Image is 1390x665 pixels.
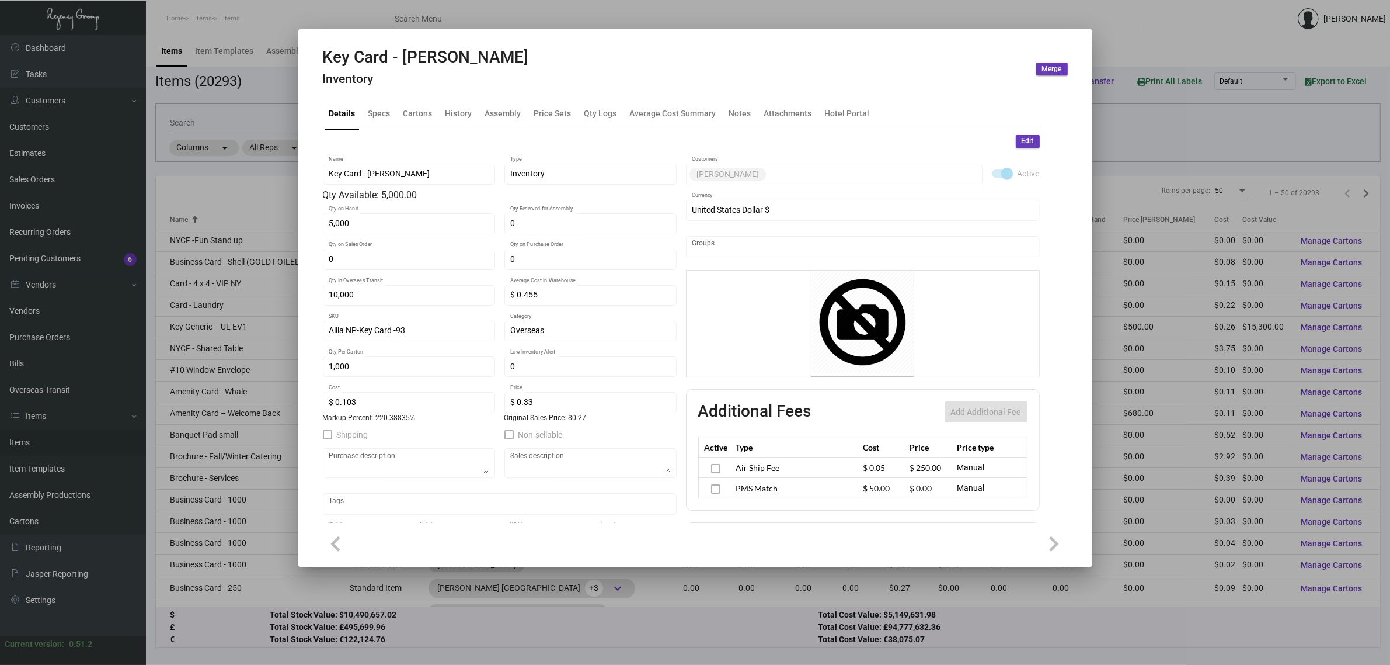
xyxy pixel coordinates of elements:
div: 0.51.2 [69,638,92,650]
span: Non-sellable [518,428,563,442]
div: Notes [729,108,751,120]
div: Average Cost Summary [630,108,716,120]
button: Add Additional Fee [945,401,1027,422]
span: Add Additional Fee [951,407,1022,417]
div: Qty Available: 5,000.00 [323,188,677,202]
th: Price [907,437,954,458]
div: History [445,108,472,120]
div: Cartons [403,108,433,120]
div: Price Sets [534,108,572,120]
div: Assembly [485,108,521,120]
input: Add new.. [692,242,1033,251]
span: Manual [957,463,984,472]
div: Current version: [5,638,64,650]
h4: Inventory [323,72,529,86]
span: Active [1018,167,1040,181]
span: Manual [957,483,984,493]
button: Edit [1016,135,1040,148]
h2: Additional Fees [698,401,811,422]
th: Type [733,437,860,458]
div: Specs [368,108,391,120]
span: Edit [1022,136,1034,146]
div: Attachments [764,108,812,120]
th: Active [698,437,733,458]
th: Price type [954,437,1013,458]
div: Qty Logs [584,108,617,120]
div: Details [329,108,356,120]
h2: Key Card - [PERSON_NAME] [323,47,529,67]
div: Hotel Portal [825,108,870,120]
span: Merge [1042,64,1062,74]
button: Merge [1036,63,1068,75]
span: Shipping [337,428,368,442]
input: Add new.. [768,169,976,179]
th: Cost [860,437,907,458]
mat-chip: [PERSON_NAME] [689,168,766,181]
